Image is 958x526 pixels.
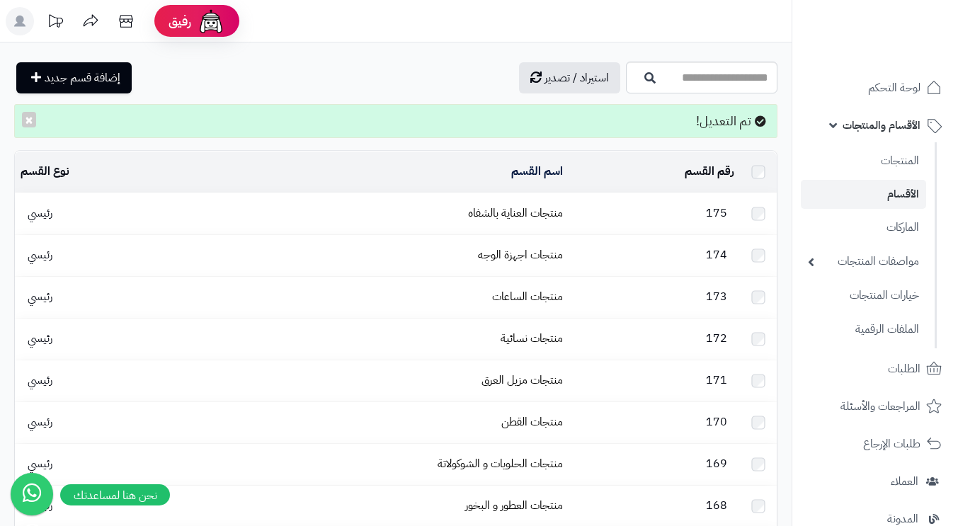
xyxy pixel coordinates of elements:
a: الأقسام [801,180,926,209]
a: الملفات الرقمية [801,314,926,345]
span: رئيسي [21,372,59,389]
a: العملاء [801,464,950,498]
span: 172 [699,330,734,347]
a: إضافة قسم جديد [16,62,132,93]
a: لوحة التحكم [801,71,950,105]
a: الطلبات [801,352,950,386]
a: منتجات الساعات [492,288,563,305]
button: × [22,112,36,127]
span: رئيسي [21,205,59,222]
span: طلبات الإرجاع [863,434,920,454]
span: الطلبات [888,359,920,379]
a: خيارات المنتجات [801,280,926,311]
span: 170 [699,413,734,430]
span: 168 [699,497,734,514]
span: إضافة قسم جديد [45,69,120,86]
span: 169 [699,455,734,472]
a: طلبات الإرجاع [801,427,950,461]
a: منتجات مزيل العرق [481,372,563,389]
span: الأقسام والمنتجات [843,115,920,135]
a: المراجعات والأسئلة [801,389,950,423]
a: تحديثات المنصة [38,7,73,39]
div: تم التعديل! [14,104,777,138]
span: رئيسي [21,288,59,305]
a: اسم القسم [511,163,563,180]
a: منتجات الحلويات و الشوكولاتة [438,455,563,472]
a: منتجات العطور و البخور [465,497,563,514]
span: لوحة التحكم [868,78,920,98]
td: نوع القسم [15,151,184,193]
a: منتجات العناية بالشفاه [468,205,563,222]
span: استيراد / تصدير [544,69,609,86]
span: رئيسي [21,413,59,430]
span: 175 [699,205,734,222]
span: رئيسي [21,246,59,263]
a: استيراد / تصدير [519,62,620,93]
span: 174 [699,246,734,263]
div: رقم القسم [574,164,734,180]
a: الماركات [801,212,926,243]
img: ai-face.png [197,7,225,35]
a: منتجات اجهزة الوجه [478,246,563,263]
span: 173 [699,288,734,305]
span: رئيسي [21,330,59,347]
a: منتجات القطن [501,413,563,430]
span: العملاء [891,471,918,491]
a: مواصفات المنتجات [801,246,926,277]
a: المنتجات [801,146,926,176]
span: رفيق [169,13,191,30]
span: المراجعات والأسئلة [840,396,920,416]
span: 171 [699,372,734,389]
a: منتجات نسائية [501,330,563,347]
span: رئيسي [21,455,59,472]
